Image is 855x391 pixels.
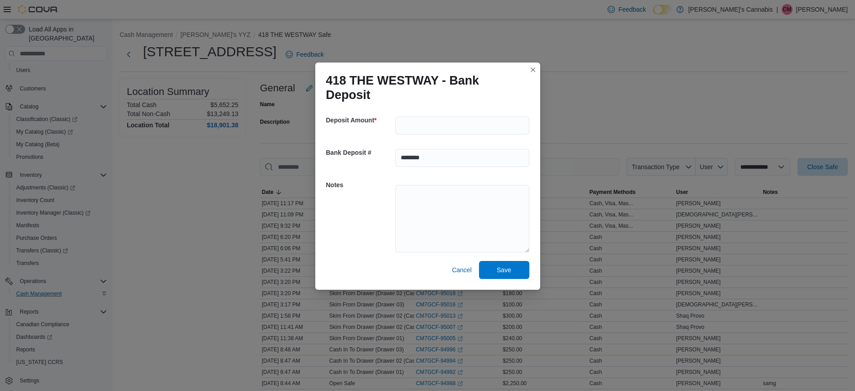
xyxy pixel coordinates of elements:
[528,64,538,75] button: Closes this modal window
[326,144,394,162] h5: Bank Deposit #
[326,176,394,194] h5: Notes
[497,265,511,274] span: Save
[448,261,475,279] button: Cancel
[479,261,529,279] button: Save
[326,73,522,102] h1: 418 THE WESTWAY - Bank Deposit
[452,265,472,274] span: Cancel
[326,111,394,129] h5: Deposit Amount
